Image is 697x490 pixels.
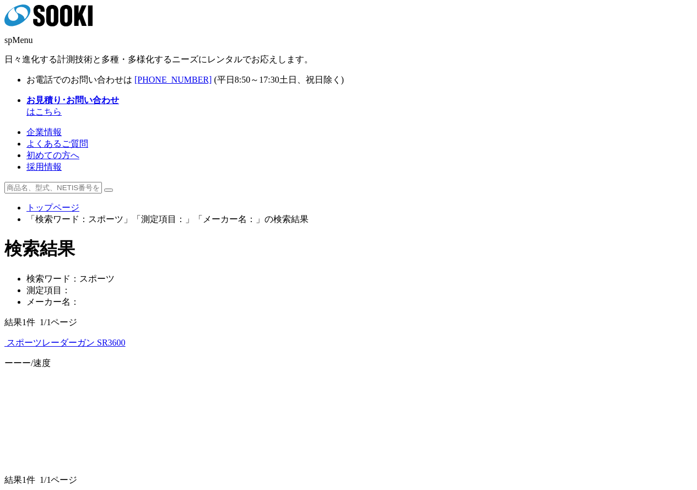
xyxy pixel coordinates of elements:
[4,358,693,369] p: ーーー/速度
[26,127,62,137] a: 企業情報
[26,286,71,295] span: 測定項目：
[4,475,693,486] p: 結果1件 1/1ページ
[26,273,693,285] li: スポーツ
[26,162,62,171] a: 採用情報
[26,95,119,116] span: はこちら
[4,338,126,347] a: スポーツレーダーガン SR3600NEW
[26,274,79,283] span: 検索ワード：
[4,237,693,261] h1: 検索結果
[26,95,119,116] a: お見積り･お問い合わせはこちら
[26,214,693,225] li: 「検索ワード：スポーツ」「測定項目：」「メーカー名：」の検索結果
[259,75,279,84] span: 17:30
[235,75,250,84] span: 8:50
[4,54,693,66] p: 日々進化する計測技術と多種・多様化するニーズにレンタルでお応えします。
[4,35,33,45] span: spMenu
[4,182,102,193] input: 商品名、型式、NETIS番号を入力してください
[134,75,212,84] a: [PHONE_NUMBER]
[4,317,693,329] p: 結果1件 1/1ページ
[26,75,132,84] span: お電話でのお問い合わせは
[26,203,79,212] a: トップページ
[214,75,344,84] span: (平日 ～ 土日、祝日除く)
[7,338,126,347] span: スポーツレーダーガン SR3600
[26,139,88,148] a: よくあるご質問
[26,297,79,306] span: メーカー名：
[26,150,79,160] a: 初めての方へ
[26,95,119,105] strong: お見積り･お問い合わせ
